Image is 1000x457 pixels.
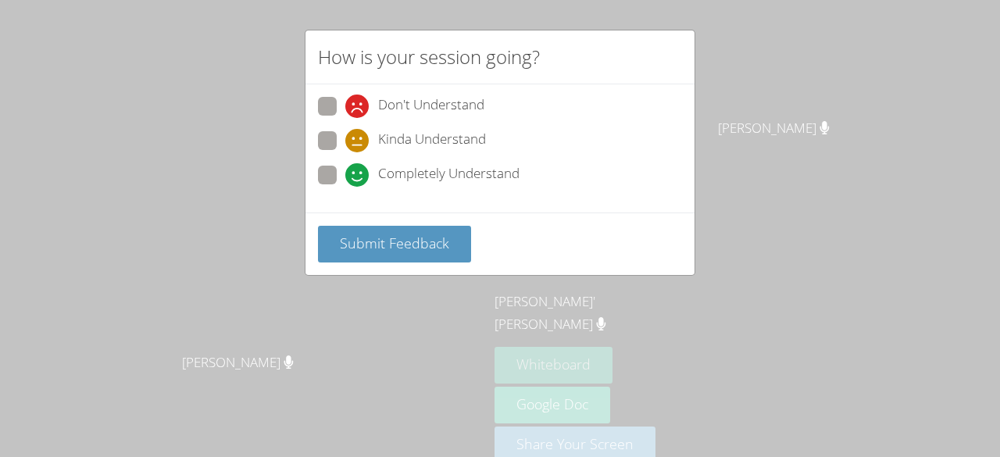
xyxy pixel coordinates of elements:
[378,129,486,152] span: Kinda Understand
[378,163,520,187] span: Completely Understand
[340,234,449,252] span: Submit Feedback
[318,43,540,71] h2: How is your session going?
[378,95,484,118] span: Don't Understand
[318,226,471,262] button: Submit Feedback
